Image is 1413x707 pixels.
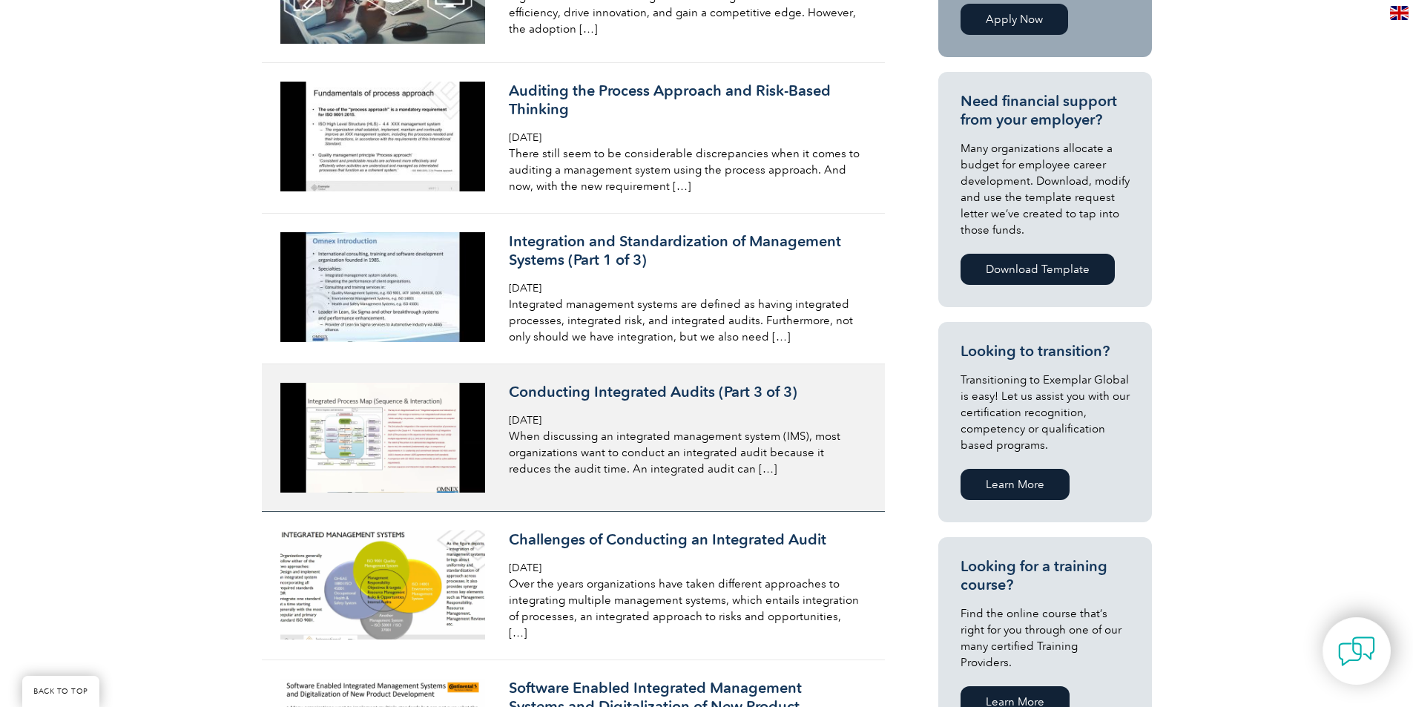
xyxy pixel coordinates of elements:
[262,63,885,214] a: Auditing the Process Approach and Risk-Based Thinking [DATE] There still seem to be considerable ...
[509,82,860,119] h3: Auditing the Process Approach and Risk-Based Thinking
[509,145,860,194] p: There still seem to be considerable discrepancies when it comes to auditing a management system u...
[509,414,541,427] span: [DATE]
[961,605,1130,671] p: Find the online course that’s right for you through one of our many certified Training Providers.
[509,282,541,295] span: [DATE]
[509,428,860,477] p: When discussing an integrated management system (IMS), most organizations want to conduct an inte...
[262,512,885,660] a: Challenges of Conducting an Integrated Audit [DATE] Over the years organizations have taken diffe...
[961,372,1130,453] p: Transitioning to Exemplar Global is easy! Let us assist you with our certification recognition, c...
[1338,633,1375,670] img: contact-chat.png
[509,296,860,345] p: Integrated management systems are defined as having integrated processes, integrated risk, and in...
[1390,6,1409,20] img: en
[961,4,1068,35] a: Apply Now
[22,676,99,707] a: BACK TO TOP
[961,469,1070,500] a: Learn More
[280,232,486,341] img: integration-and-standardization-part-1-900x480-1-300x160.jpg
[509,383,860,401] h3: Conducting Integrated Audits (Part 3 of 3)
[280,530,486,639] img: challenges-of-conducting-an-integrated-audit-900x480-1-300x160.png
[509,232,860,269] h3: Integration and Standardization of Management Systems (Part 1 of 3)
[961,557,1130,594] h3: Looking for a training course?
[280,383,486,492] img: conducting-integrated-audits-part-3-of-3-900x480-1-300x160.png
[509,576,860,641] p: Over the years organizations have taken different approaches to integrating multiple management s...
[280,82,486,191] img: 679294619-900x480-1-300x160.jpg
[961,92,1130,129] h3: Need financial support from your employer?
[961,254,1115,285] a: Download Template
[509,131,541,144] span: [DATE]
[509,530,860,549] h3: Challenges of Conducting an Integrated Audit
[262,214,885,364] a: Integration and Standardization of Management Systems (Part 1 of 3) [DATE] Integrated management ...
[961,140,1130,238] p: Many organizations allocate a budget for employee career development. Download, modify and use th...
[509,562,541,574] span: [DATE]
[961,342,1130,361] h3: Looking to transition?
[262,364,885,511] a: Conducting Integrated Audits (Part 3 of 3) [DATE] When discussing an integrated management system...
